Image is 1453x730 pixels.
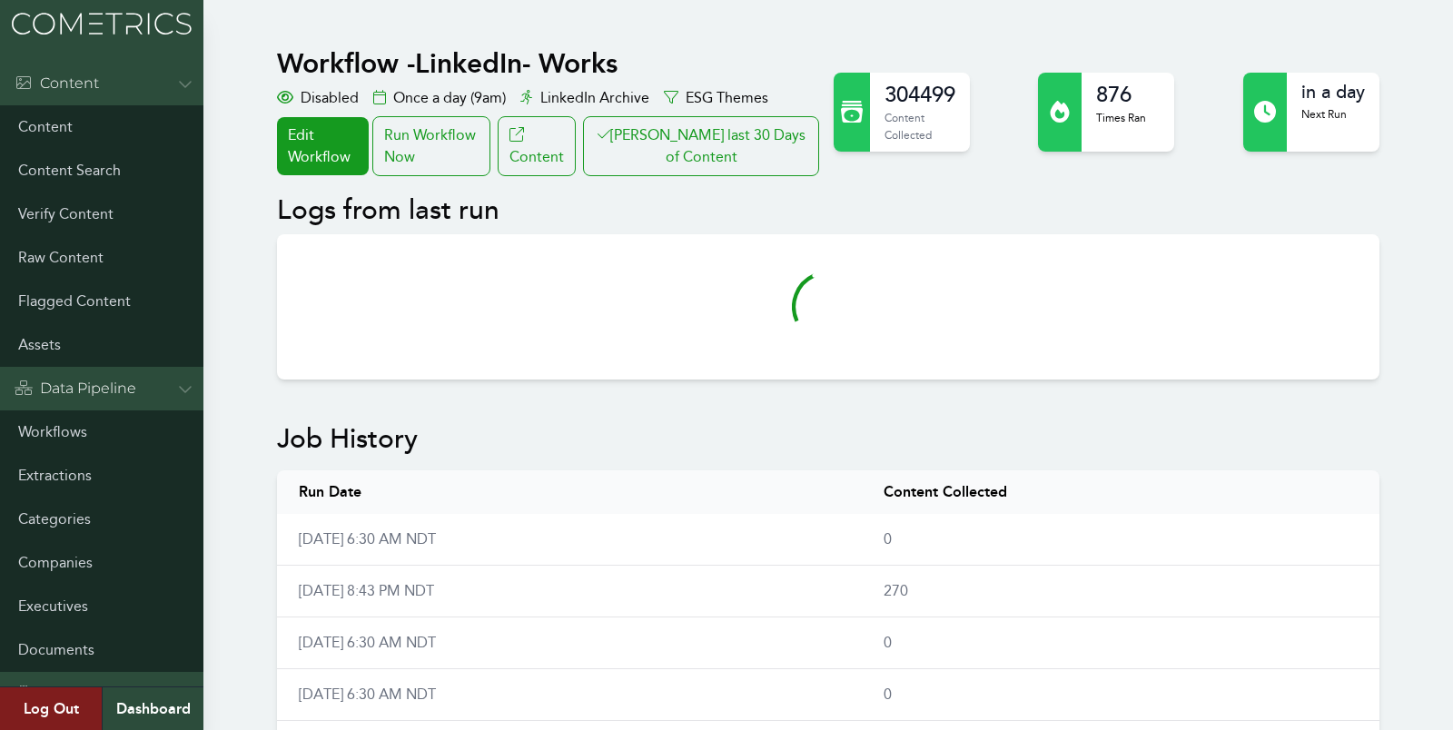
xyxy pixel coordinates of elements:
svg: audio-loading [792,271,865,343]
a: [DATE] 6:30 AM NDT [299,634,436,651]
div: Content [15,73,99,94]
td: 0 [862,514,1379,566]
div: Once a day (9am) [373,87,506,109]
a: Content [498,116,576,176]
h2: Job History [277,423,1379,456]
a: [DATE] 6:30 AM NDT [299,530,436,547]
h2: Logs from last run [277,194,1379,227]
div: LinkedIn Archive [520,87,649,109]
h1: Workflow - LinkedIn- Works [277,47,823,80]
td: 0 [862,669,1379,721]
h2: 876 [1096,80,1146,109]
p: Next Run [1301,105,1365,123]
a: [DATE] 8:43 PM NDT [299,582,434,599]
th: Content Collected [862,470,1379,514]
td: 0 [862,617,1379,669]
th: Run Date [277,470,862,514]
div: Run Workflow Now [372,116,490,176]
h2: 304499 [885,80,955,109]
div: ESG Themes [664,87,768,109]
div: Data Pipeline [15,378,136,400]
a: Dashboard [102,687,203,730]
div: Admin [15,683,89,705]
div: Disabled [277,87,359,109]
p: Content Collected [885,109,955,144]
button: [PERSON_NAME] last 30 Days of Content [583,116,819,176]
a: Edit Workflow [277,117,368,175]
h2: in a day [1301,80,1365,105]
a: [DATE] 6:30 AM NDT [299,686,436,703]
td: 270 [862,566,1379,617]
p: Times Ran [1096,109,1146,127]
